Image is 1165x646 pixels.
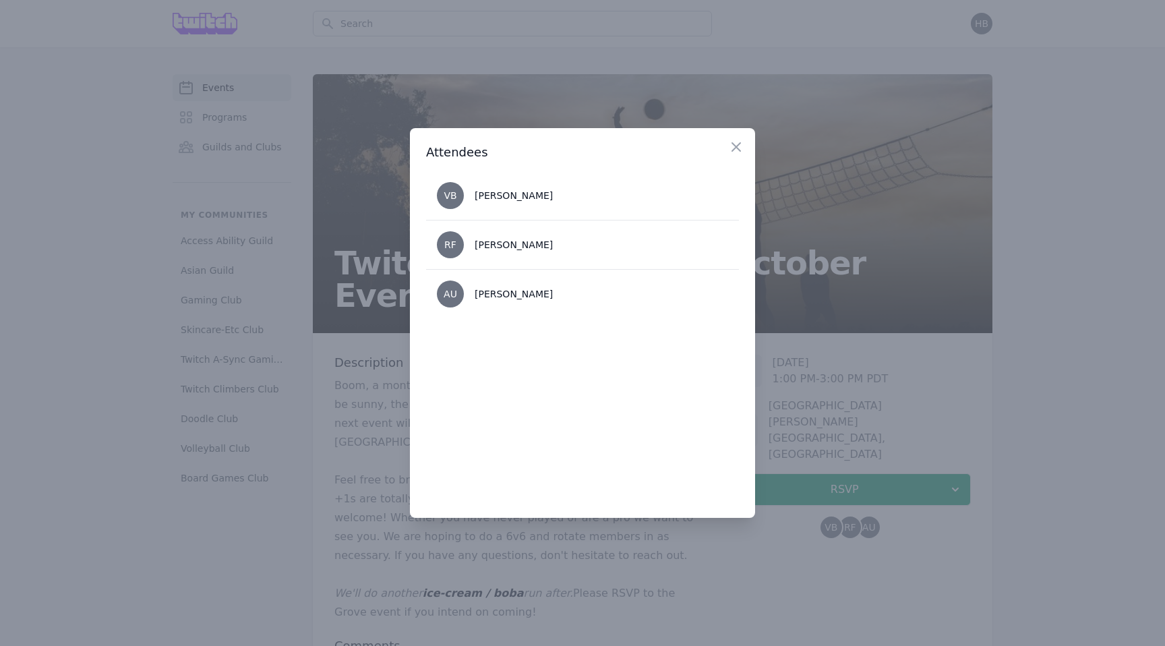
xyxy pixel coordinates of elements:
span: RF [444,240,456,249]
div: [PERSON_NAME] [475,238,553,252]
h3: Attendees [426,144,739,160]
span: AU [444,289,457,299]
div: [PERSON_NAME] [475,189,553,202]
span: VB [444,191,456,200]
div: [PERSON_NAME] [475,287,553,301]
